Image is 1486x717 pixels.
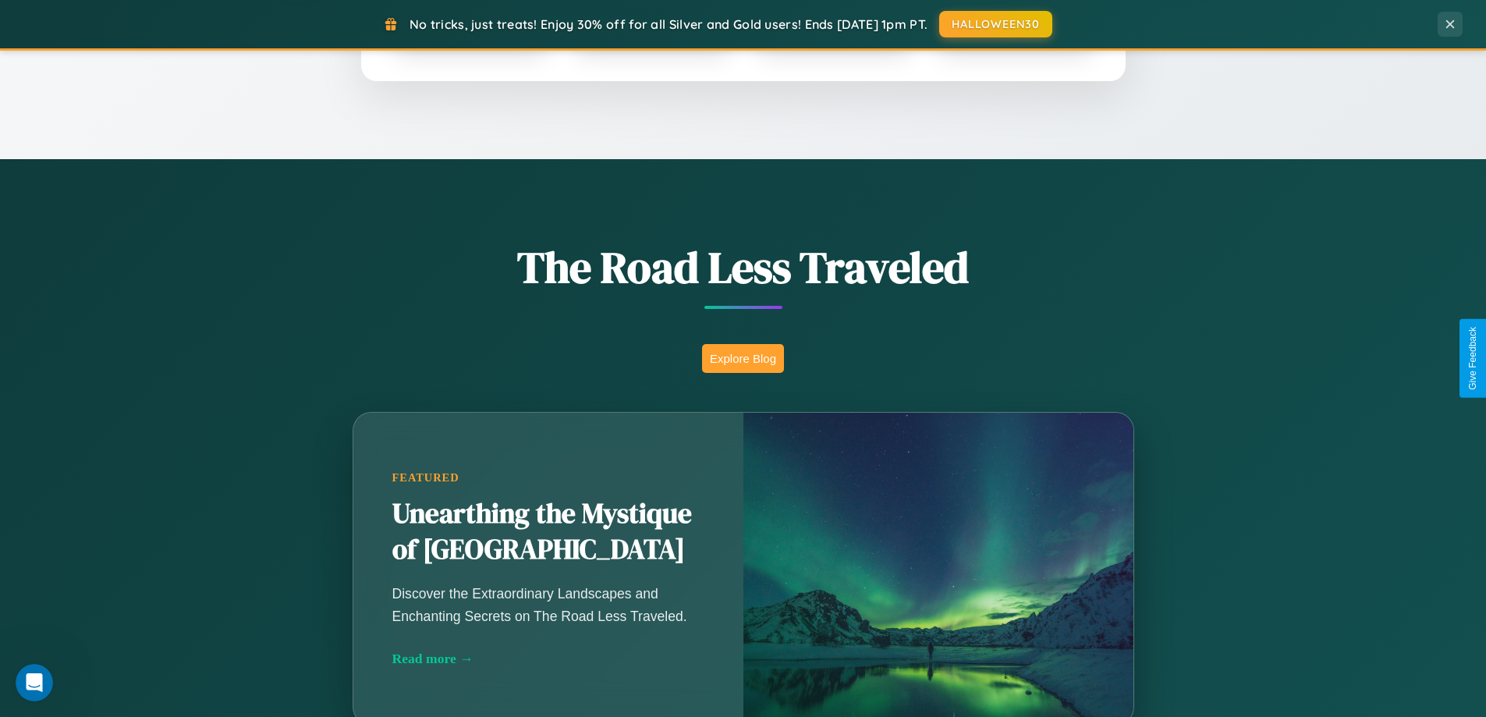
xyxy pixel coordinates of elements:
span: No tricks, just treats! Enjoy 30% off for all Silver and Gold users! Ends [DATE] 1pm PT. [410,16,927,32]
button: Explore Blog [702,344,784,373]
iframe: Intercom live chat [16,664,53,701]
div: Give Feedback [1467,327,1478,390]
h1: The Road Less Traveled [275,237,1211,297]
div: Featured [392,471,704,485]
div: Read more → [392,651,704,667]
p: Discover the Extraordinary Landscapes and Enchanting Secrets on The Road Less Traveled. [392,583,704,626]
h2: Unearthing the Mystique of [GEOGRAPHIC_DATA] [392,496,704,568]
button: HALLOWEEN30 [939,11,1052,37]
